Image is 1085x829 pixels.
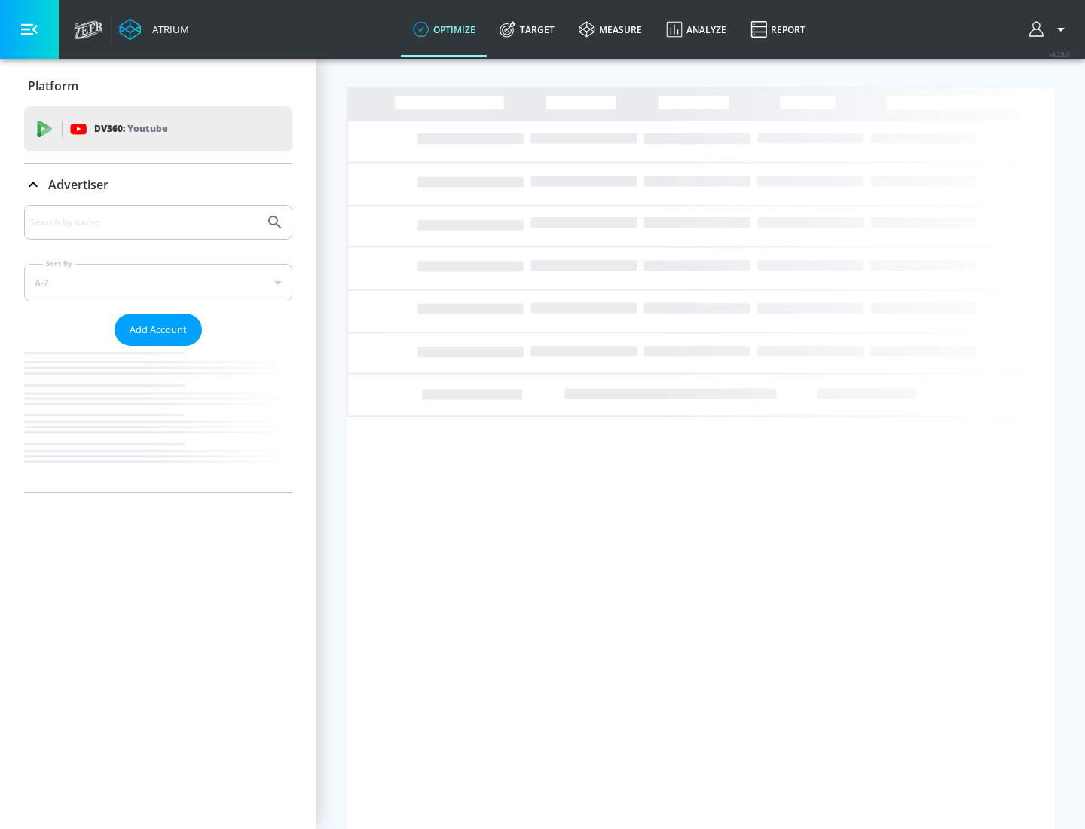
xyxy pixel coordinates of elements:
[28,78,78,94] p: Platform
[738,2,818,57] a: Report
[127,121,167,136] p: Youtube
[94,121,167,137] p: DV360:
[119,18,189,41] a: Atrium
[487,2,567,57] a: Target
[146,23,189,36] div: Atrium
[24,65,292,107] div: Platform
[130,321,187,338] span: Add Account
[654,2,738,57] a: Analyze
[401,2,487,57] a: optimize
[30,213,258,232] input: Search by name
[24,346,292,492] nav: list of Advertiser
[24,106,292,151] div: DV360: Youtube
[1049,50,1070,58] span: v 4.28.0
[567,2,654,57] a: measure
[24,164,292,206] div: Advertiser
[24,264,292,301] div: A-Z
[24,205,292,492] div: Advertiser
[43,258,75,268] label: Sort By
[48,176,108,193] p: Advertiser
[115,314,202,346] button: Add Account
